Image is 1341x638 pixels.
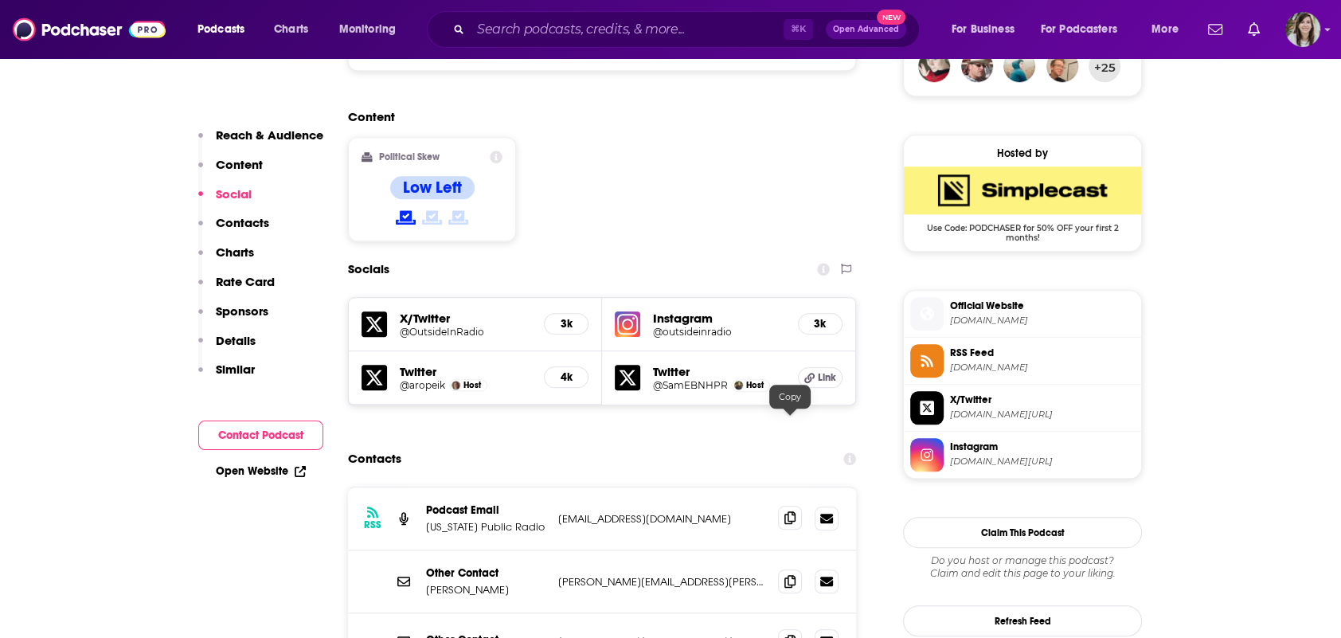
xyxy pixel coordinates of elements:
button: open menu [1030,17,1140,42]
span: twitter.com/OutsideInRadio [950,409,1135,421]
span: Logged in as devinandrade [1285,12,1320,47]
span: Official Website [950,299,1135,313]
a: @aropeik [400,379,445,391]
p: Contacts [216,215,269,230]
p: [PERSON_NAME][EMAIL_ADDRESS][PERSON_NAME][DOMAIN_NAME] [558,575,765,589]
button: open menu [186,17,265,42]
p: Sponsors [216,303,268,319]
p: Details [216,333,256,348]
span: RSS Feed [950,346,1135,360]
button: Social [198,186,252,216]
img: Annie Ropeik [452,381,460,389]
span: siriusxm.com [950,315,1135,327]
img: thegldt [1003,50,1035,82]
button: Open AdvancedNew [826,20,906,39]
img: Sam Evans-Brown [734,381,743,389]
button: Rate Card [198,274,275,303]
img: SimpleCast Deal: Use Code: PODCHASER for 50% OFF your first 2 months! [904,166,1141,214]
h5: Twitter [653,364,785,379]
h5: Twitter [400,364,531,379]
a: Show notifications dropdown [1202,16,1229,43]
span: Open Advanced [833,25,899,33]
span: feeds.simplecast.com [950,362,1135,374]
h2: Political Skew [379,151,440,162]
button: Similar [198,362,255,391]
a: Official Website[DOMAIN_NAME] [910,297,1135,331]
div: Claim and edit this page to your liking. [903,554,1142,580]
span: Use Code: PODCHASER for 50% OFF your first 2 months! [904,214,1141,243]
h2: Socials [348,254,389,284]
p: Podcast Email [426,503,545,517]
p: Rate Card [216,274,275,289]
button: Charts [198,245,254,274]
button: open menu [1140,17,1198,42]
span: Podcasts [197,18,244,41]
img: Podchaser - Follow, Share and Rate Podcasts [13,14,166,45]
a: @OutsideInRadio [400,326,531,338]
button: Refresh Feed [903,605,1142,636]
h5: 3k [811,317,829,331]
p: [US_STATE] Public Radio [426,520,545,534]
button: Details [198,333,256,362]
a: Instagram[DOMAIN_NAME][URL] [910,438,1135,472]
img: User Profile [1285,12,1320,47]
span: X/Twitter [950,393,1135,407]
button: open menu [328,17,416,42]
span: Link [817,371,835,384]
button: open menu [940,17,1034,42]
h2: Content [348,109,843,124]
a: @SamEBNHPR [653,379,728,391]
img: Kindness_of_Strangers [1046,50,1078,82]
span: Host [463,380,481,390]
a: SimpleCast Deal: Use Code: PODCHASER for 50% OFF your first 2 months! [904,166,1141,241]
p: Content [216,157,263,172]
a: Charts [264,17,318,42]
button: Claim This Podcast [903,517,1142,548]
span: For Podcasters [1041,18,1117,41]
span: Instagram [950,440,1135,454]
h5: 4k [557,370,575,384]
h5: X/Twitter [400,311,531,326]
img: iconImage [615,311,640,337]
input: Search podcasts, credits, & more... [471,17,784,42]
a: @outsideinradio [653,326,785,338]
span: Do you host or manage this podcast? [903,554,1142,567]
span: instagram.com/outsideinradio [950,456,1135,468]
h4: Low Left [403,178,462,198]
button: Contact Podcast [198,421,323,450]
div: Hosted by [904,147,1141,160]
img: Jennerosity [918,50,950,82]
a: X/Twitter[DOMAIN_NAME][URL] [910,391,1135,425]
span: Monitoring [339,18,396,41]
button: Reach & Audience [198,127,323,157]
p: Similar [216,362,255,377]
div: Search podcasts, credits, & more... [442,11,935,48]
span: New [877,10,905,25]
a: Open Website [216,464,306,478]
button: Show profile menu [1285,12,1320,47]
p: [EMAIL_ADDRESS][DOMAIN_NAME] [558,512,765,526]
button: Contacts [198,215,269,245]
a: Link [798,367,843,388]
h3: RSS [364,519,381,531]
img: dvwa425416 [961,50,993,82]
p: Charts [216,245,254,260]
h2: Contacts [348,444,401,474]
a: Show notifications dropdown [1241,16,1266,43]
span: Host [746,380,764,390]
span: More [1151,18,1179,41]
span: Charts [274,18,308,41]
button: Content [198,157,263,186]
p: Social [216,186,252,202]
p: [PERSON_NAME] [426,583,545,597]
